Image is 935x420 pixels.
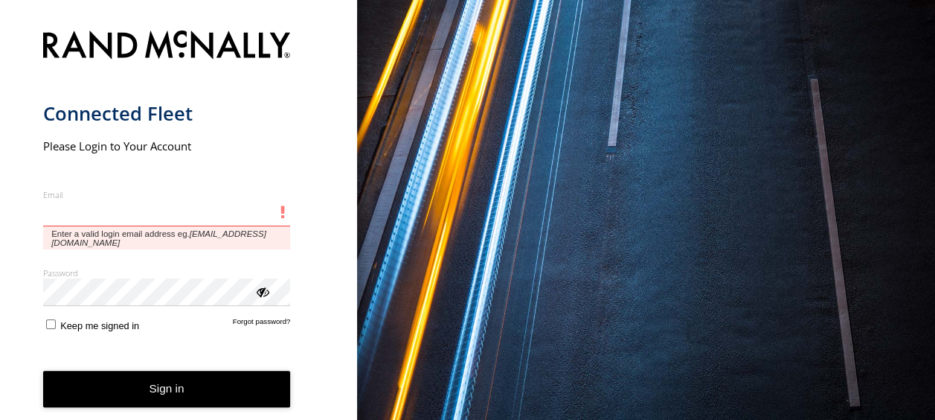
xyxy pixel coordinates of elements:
input: Keep me signed in [46,319,56,329]
a: Forgot password? [233,317,291,331]
label: Password [43,267,291,279]
label: Email [43,189,291,200]
button: Sign in [43,371,291,407]
div: ViewPassword [254,284,269,299]
h2: Please Login to Your Account [43,139,291,153]
em: [EMAIL_ADDRESS][DOMAIN_NAME] [51,229,266,247]
h1: Connected Fleet [43,101,291,126]
span: Enter a valid login email address eg. [43,226,291,249]
span: Keep me signed in [60,320,139,331]
img: Rand McNally [43,28,291,66]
